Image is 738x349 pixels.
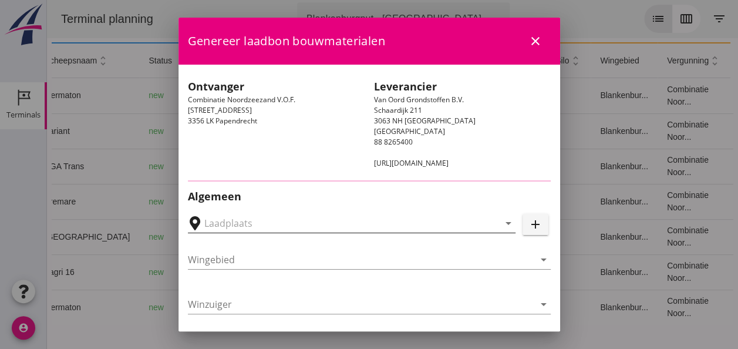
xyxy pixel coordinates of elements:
i: unfold_more [522,55,534,67]
span: vergunning [620,56,674,65]
i: filter_list [665,12,679,26]
td: 18 [455,78,544,113]
div: Gouda [144,266,242,278]
div: Gouda [144,89,242,102]
td: 337 [273,113,338,149]
div: Gouda [144,301,242,314]
div: Blankenburgput - [GEOGRAPHIC_DATA] [260,12,434,26]
th: status [92,43,134,78]
td: Blankenbur... [544,149,611,184]
i: calendar_view_week [632,12,646,26]
td: Filling sand [395,219,454,254]
td: Ontzilt oph.zan... [395,254,454,290]
div: Terminal planning [5,11,116,27]
td: 672 [273,78,338,113]
td: 18 [455,254,544,290]
td: 336 [273,149,338,184]
td: Combinatie Noor... [611,290,683,325]
td: Blankenbur... [544,290,611,325]
td: 1298 [273,254,338,290]
small: m3 [296,92,305,99]
th: cumulatief [337,43,395,78]
small: m3 [296,304,305,311]
td: Filling sand [395,113,454,149]
small: m3 [296,163,305,170]
h2: Leverancier [374,79,551,95]
small: m3 [296,234,305,241]
td: 434 [273,184,338,219]
th: hoeveelheid [273,43,338,78]
i: arrow_drop_down [442,12,456,26]
h2: Algemeen [188,189,551,204]
td: new [92,113,134,149]
td: 18 [455,184,544,219]
td: Combinatie Noor... [611,254,683,290]
td: Blankenbur... [544,184,611,219]
small: m3 [301,269,310,276]
td: new [92,254,134,290]
div: Tilburg [144,160,242,173]
td: Combinatie Noor... [611,78,683,113]
i: directions_boat [173,92,181,100]
th: bestemming [134,43,252,78]
div: Katwijk [144,125,242,137]
td: new [92,184,134,219]
i: unfold_more [433,55,446,67]
td: 18 [455,113,544,149]
i: close [528,34,542,48]
td: new [92,78,134,113]
span: product [405,56,445,65]
i: arrow_drop_down [537,297,551,311]
div: Combinatie Noordzeezand V.O.F. [STREET_ADDRESS] 3356 LK Papendrecht [183,74,369,173]
td: Filling sand [395,184,454,219]
i: unfold_more [50,55,62,67]
td: Combinatie Noor... [611,184,683,219]
td: Combinatie Noor... [611,149,683,184]
td: 467 [273,219,338,254]
div: [GEOGRAPHIC_DATA] [144,231,242,243]
input: Laadplaats [204,214,483,233]
td: Combinatie Noor... [611,219,683,254]
i: unfold_more [662,55,674,67]
th: wingebied [544,43,611,78]
td: Ontzilt oph.zan... [395,78,454,113]
i: directions_boat [173,303,181,311]
td: Ontzilt oph.zan... [395,290,454,325]
div: Genereer laadbon bouwmaterialen [178,18,560,65]
td: Combinatie Noor... [611,113,683,149]
td: new [92,290,134,325]
td: new [92,219,134,254]
div: [GEOGRAPHIC_DATA] [144,196,242,208]
i: add [528,217,542,231]
input: Wingebied [188,250,534,269]
td: 18 [455,290,544,325]
td: Blankenbur... [544,113,611,149]
small: m3 [296,128,305,135]
i: directions_boat [234,197,242,206]
i: directions_boat [173,268,181,276]
div: Van Oord Grondstoffen B.V. Schaardijk 211 3063 NH [GEOGRAPHIC_DATA] [GEOGRAPHIC_DATA] 88 8265400 ... [369,74,555,173]
i: directions_boat [174,127,183,135]
td: 18 [455,149,544,184]
td: 18 [455,219,544,254]
h2: Ontvanger [188,79,365,95]
input: Winzuiger [188,295,534,314]
td: Blankenbur... [544,78,611,113]
td: Blankenbur... [544,254,611,290]
i: directions_boat [234,233,242,241]
td: new [92,149,134,184]
i: arrow_drop_down [537,253,551,267]
small: m3 [296,199,305,206]
td: Filling sand [395,149,454,184]
td: 672 [273,290,338,325]
span: vak/bunker/silo [464,56,535,65]
i: directions_boat [173,162,181,170]
i: list [604,12,618,26]
td: Blankenbur... [544,219,611,254]
i: arrow_drop_down [501,216,515,230]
